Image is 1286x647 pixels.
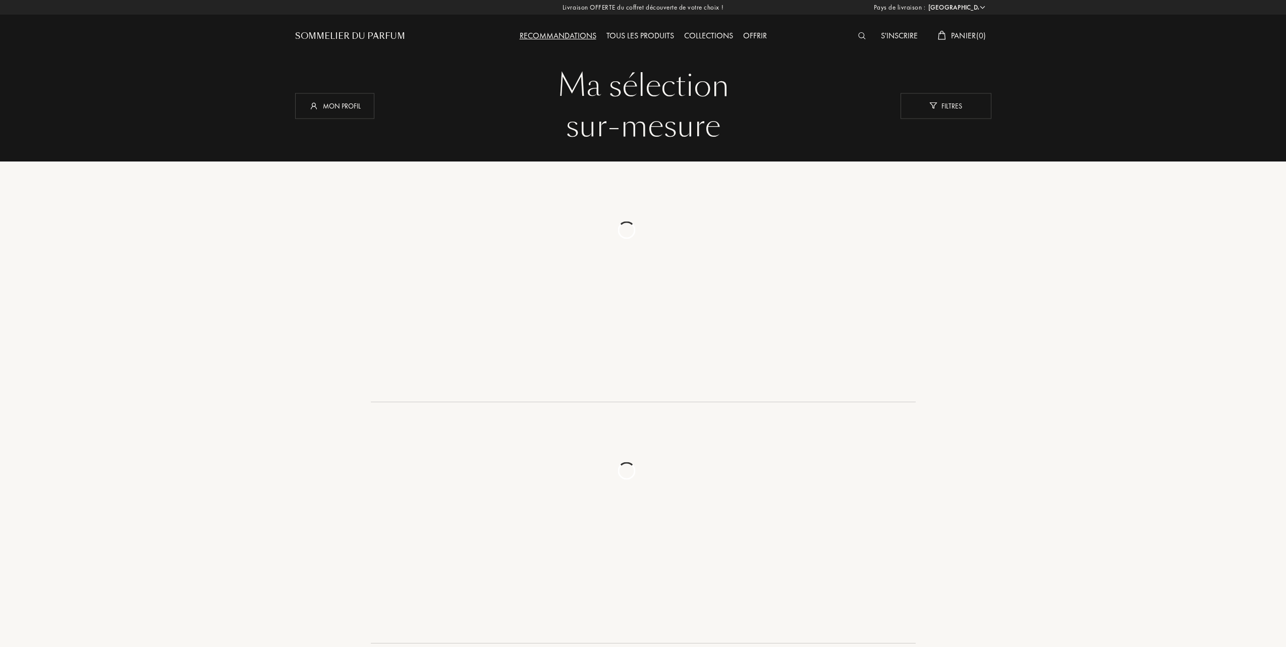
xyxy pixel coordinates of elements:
[979,4,986,11] img: arrow_w.png
[515,30,601,41] a: Recommandations
[874,3,926,13] span: Pays de livraison :
[303,66,984,106] div: Ma sélection
[601,30,679,41] a: Tous les produits
[951,30,986,41] span: Panier ( 0 )
[309,100,319,111] img: profil_icn_w.svg
[679,30,738,43] div: Collections
[601,30,679,43] div: Tous les produits
[901,93,991,119] div: Filtres
[303,106,984,146] div: sur-mesure
[929,102,937,109] img: new_filter_w.svg
[876,30,923,43] div: S'inscrire
[679,30,738,41] a: Collections
[876,30,923,41] a: S'inscrire
[738,30,772,41] a: Offrir
[738,30,772,43] div: Offrir
[295,93,374,119] div: Mon profil
[938,31,946,40] img: cart_white.svg
[295,30,405,42] a: Sommelier du Parfum
[858,32,866,39] img: search_icn_white.svg
[515,30,601,43] div: Recommandations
